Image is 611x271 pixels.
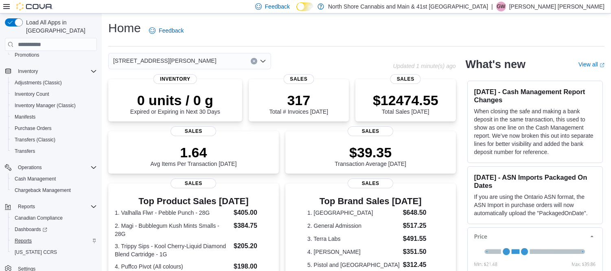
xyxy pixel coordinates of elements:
button: Inventory [15,66,41,76]
div: Avg Items Per Transaction [DATE] [150,144,237,167]
span: Reports [18,203,35,210]
span: Transfers [11,146,97,156]
span: Canadian Compliance [15,215,63,221]
dd: $648.50 [403,208,434,218]
h3: Top Brand Sales [DATE] [307,196,434,206]
span: Cash Management [11,174,97,184]
a: Chargeback Management [11,185,74,195]
span: Sales [348,126,393,136]
svg: External link [600,63,604,68]
span: Adjustments (Classic) [11,78,97,88]
dd: $384.75 [234,221,272,231]
h2: What's new [466,58,526,71]
a: Manifests [11,112,39,122]
a: View allExternal link [578,61,604,68]
span: Purchase Orders [11,123,97,133]
span: Transfers (Classic) [15,137,55,143]
span: Feedback [159,26,184,35]
button: Manifests [8,111,100,123]
a: Canadian Compliance [11,213,66,223]
p: 0 units / 0 g [130,92,220,108]
button: Adjustments (Classic) [8,77,100,88]
button: [US_STATE] CCRS [8,247,100,258]
span: Feedback [265,2,290,11]
span: Sales [390,74,421,84]
span: GW [497,2,505,11]
button: Transfers [8,145,100,157]
span: Reports [11,236,97,246]
dd: $491.55 [403,234,434,244]
span: Dashboards [15,226,47,233]
span: Inventory Count [15,91,49,97]
dt: 2. Magi - Bubblegum Kush Mints Smalls - 28G [115,222,230,238]
a: Transfers (Classic) [11,135,59,145]
span: Adjustments (Classic) [15,79,62,86]
dt: 3. Trippy Sips - Kool Cherry-Liquid Diamond Blend Cartridge - 1G [115,242,230,258]
button: Open list of options [260,58,266,64]
span: [US_STATE] CCRS [15,249,57,256]
dt: 1. Valhalla Flwr - Pebble Punch - 28G [115,209,230,217]
p: North Shore Cannabis and Main & 41st [GEOGRAPHIC_DATA] [328,2,488,11]
p: 317 [269,92,328,108]
p: $12474.55 [373,92,438,108]
button: Reports [15,202,38,212]
a: Cash Management [11,174,59,184]
h1: Home [108,20,141,36]
input: Dark Mode [296,2,313,11]
dd: $312.45 [403,260,434,270]
p: [PERSON_NAME] [PERSON_NAME] [509,2,604,11]
span: Inventory Manager (Classic) [11,101,97,110]
span: Reports [15,238,32,244]
p: When closing the safe and making a bank deposit in the same transaction, this used to show as one... [474,107,596,156]
span: Transfers (Classic) [11,135,97,145]
button: Reports [8,235,100,247]
a: Inventory Count [11,89,53,99]
span: Promotions [11,50,97,60]
a: Transfers [11,146,38,156]
span: Manifests [11,112,97,122]
span: Inventory Manager (Classic) [15,102,76,109]
h3: [DATE] - Cash Management Report Changes [474,88,596,104]
a: Adjustments (Classic) [11,78,65,88]
dd: $517.25 [403,221,434,231]
a: Reports [11,236,35,246]
span: Operations [15,163,97,172]
dt: 4. Puffco Pivot (All colours) [115,262,230,271]
button: Inventory Manager (Classic) [8,100,100,111]
span: Sales [171,126,216,136]
span: Load All Apps in [GEOGRAPHIC_DATA] [23,18,97,35]
a: Inventory Manager (Classic) [11,101,79,110]
span: Inventory [15,66,97,76]
span: Dashboards [11,225,97,234]
div: Total Sales [DATE] [373,92,438,115]
img: Cova [16,2,53,11]
span: Sales [283,74,314,84]
h3: Top Product Sales [DATE] [115,196,272,206]
span: Canadian Compliance [11,213,97,223]
span: Operations [18,164,42,171]
span: Promotions [15,52,39,58]
button: Purchase Orders [8,123,100,134]
span: Manifests [15,114,35,120]
p: Updated 1 minute(s) ago [393,63,456,69]
h3: [DATE] - ASN Imports Packaged On Dates [474,173,596,189]
button: Inventory Count [8,88,100,100]
button: Operations [15,163,45,172]
p: $39.35 [335,144,406,161]
span: Inventory Count [11,89,97,99]
dt: 5. Pistol and [GEOGRAPHIC_DATA] [307,261,400,269]
p: | [491,2,493,11]
span: Purchase Orders [15,125,52,132]
span: Inventory [18,68,38,75]
span: Sales [171,178,216,188]
p: If you are using the Ontario ASN format, the ASN Import in purchase orders will now automatically... [474,193,596,217]
div: Total # Invoices [DATE] [269,92,328,115]
span: Chargeback Management [11,185,97,195]
span: Chargeback Management [15,187,71,194]
dt: 2. General Admission [307,222,400,230]
span: Reports [15,202,97,212]
button: Clear input [251,58,257,64]
dt: 3. Terra Labs [307,235,400,243]
a: [US_STATE] CCRS [11,247,60,257]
